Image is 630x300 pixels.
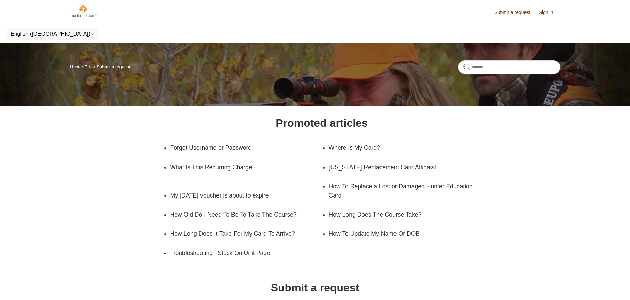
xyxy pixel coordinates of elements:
[170,138,312,157] a: Forgot Username or Password
[70,4,98,18] img: Hunter-Ed Help Center home page
[11,31,94,37] button: English ([GEOGRAPHIC_DATA])
[329,177,481,205] a: How To Replace a Lost or Damaged Hunter Education Card
[276,115,368,131] h1: Promoted articles
[329,224,470,243] a: How To Update My Name Or DOB
[271,280,359,296] h1: Submit a request
[329,158,470,177] a: [US_STATE] Replacement Card Affidavit
[494,9,537,16] a: Submit a request
[170,158,322,177] a: What Is This Recurring Charge?
[170,224,322,243] a: How Long Does It Take For My Card To Arrive?
[91,64,130,69] li: Submit a request
[458,60,560,74] input: Search
[170,205,312,224] a: How Old Do I Need To Be To Take The Course?
[70,64,92,69] li: Hunter-Ed
[70,64,90,69] a: Hunter-Ed
[329,205,470,224] a: How Long Does The Course Take?
[170,186,312,205] a: My [DATE] voucher is about to expire
[329,138,470,157] a: Where Is My Card?
[539,9,560,16] a: Sign in
[170,243,312,263] a: Troubleshooting | Stuck On Unit Page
